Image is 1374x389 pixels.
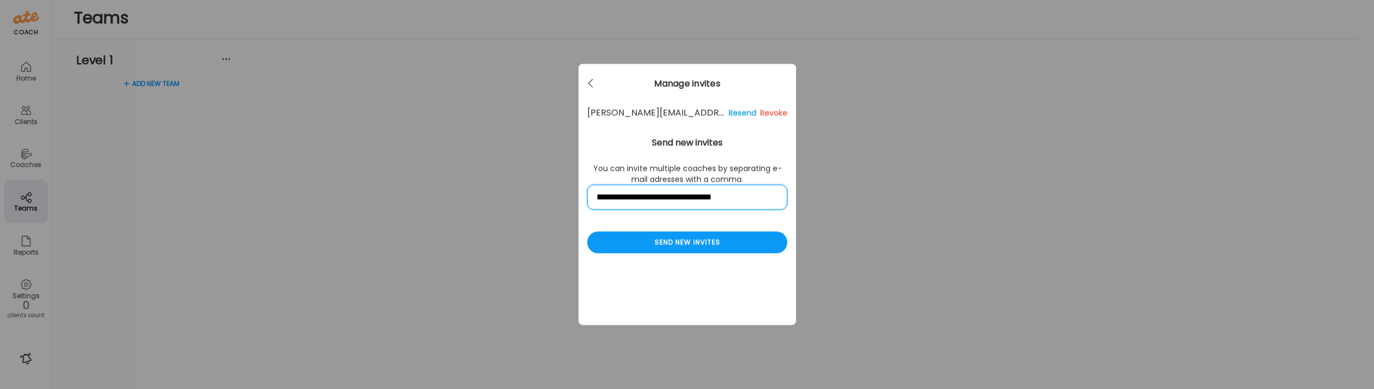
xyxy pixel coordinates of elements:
[729,107,756,120] div: Resend
[760,107,787,120] div: Revoke
[587,135,787,150] h4: Send new invites
[587,163,787,185] p: You can invite multiple coaches by separating e-mail adresses with a comma.
[587,107,725,120] div: [PERSON_NAME][EMAIL_ADDRESS][PERSON_NAME][DOMAIN_NAME]
[579,77,796,90] div: Manage invites
[587,232,787,254] div: Send new invites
